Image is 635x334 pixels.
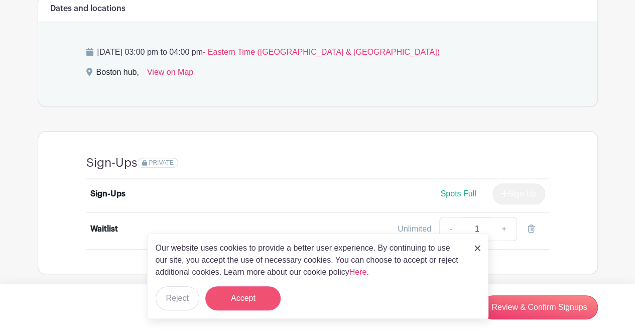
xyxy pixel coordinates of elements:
span: PRIVATE [149,159,174,166]
a: Review & Confirm Signups [481,295,597,319]
a: - [439,217,462,241]
div: Waitlist [90,223,118,235]
div: Boston hub, [96,66,139,82]
h4: Sign-Ups [86,156,138,170]
div: Sign-Ups [90,188,125,200]
p: [DATE] 03:00 pm to 04:00 pm [86,46,549,58]
button: Reject [156,286,199,310]
p: Our website uses cookies to provide a better user experience. By continuing to use our site, you ... [156,242,464,278]
a: View on Map [147,66,193,82]
div: Unlimited [398,223,431,235]
h6: Dates and locations [50,4,125,14]
button: Accept [205,286,281,310]
a: Here [349,268,367,276]
img: close_button-5f87c8562297e5c2d7936805f587ecaba9071eb48480494691a3f1689db116b3.svg [474,245,480,251]
span: Spots Full [440,189,476,198]
a: + [491,217,517,241]
span: - Eastern Time ([GEOGRAPHIC_DATA] & [GEOGRAPHIC_DATA]) [203,48,440,56]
